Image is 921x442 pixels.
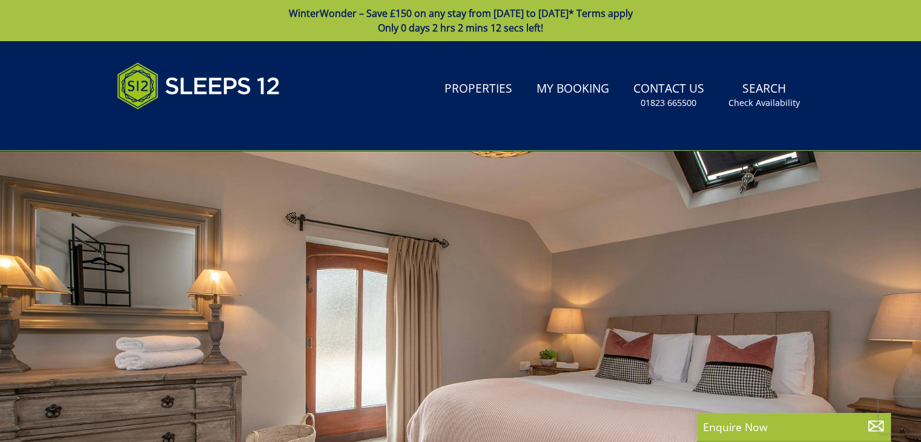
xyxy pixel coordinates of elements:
iframe: Customer reviews powered by Trustpilot [111,124,238,134]
a: Properties [440,76,517,103]
a: My Booking [532,76,614,103]
img: Sleeps 12 [117,56,280,116]
small: Check Availability [728,97,800,109]
span: Only 0 days 2 hrs 2 mins 12 secs left! [378,21,543,35]
a: Contact Us01823 665500 [629,76,709,115]
a: SearchCheck Availability [724,76,805,115]
small: 01823 665500 [641,97,696,109]
p: Enquire Now [703,419,885,435]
